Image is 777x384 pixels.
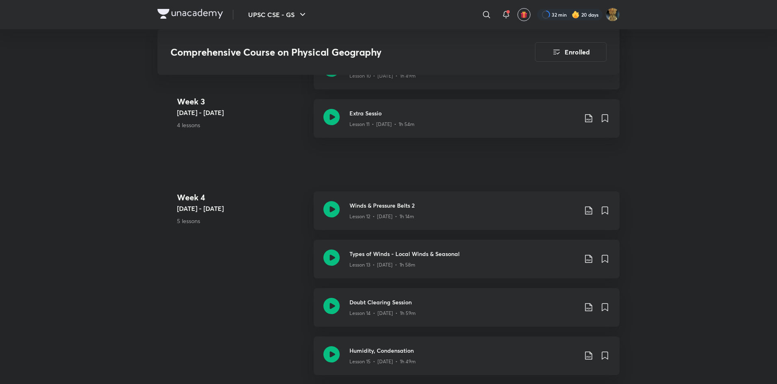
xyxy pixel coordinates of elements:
p: Lesson 13 • [DATE] • 1h 58m [349,261,415,269]
h3: Types of Winds - Local Winds & Seasonal [349,249,577,258]
h3: Doubt Clearing Session [349,298,577,306]
p: 5 lessons [177,217,307,225]
a: Company Logo [157,9,223,21]
button: Enrolled [535,42,607,62]
img: streak [572,11,580,19]
h3: Humidity, Condensation [349,346,577,355]
p: Lesson 14 • [DATE] • 1h 59m [349,310,416,317]
a: Types of Winds - Local Winds & SeasonalLesson 13 • [DATE] • 1h 58m [314,240,620,288]
button: UPSC CSE - GS [243,7,312,23]
button: avatar [517,8,530,21]
a: Doubt Clearing SessionLesson 14 • [DATE] • 1h 59m [314,288,620,336]
h4: Week 4 [177,191,307,204]
img: Company Logo [157,9,223,19]
h3: Extra Sessio [349,109,577,117]
p: 4 lessons [177,121,307,129]
p: Lesson 15 • [DATE] • 1h 49m [349,358,416,365]
a: Winds & Pressure Belts 2Lesson 12 • [DATE] • 1h 14m [314,191,620,240]
h3: Comprehensive Course on Physical Geography [170,46,489,58]
img: avatar [520,11,528,18]
p: Lesson 11 • [DATE] • 1h 54m [349,121,415,128]
h4: Week 3 [177,95,307,108]
h3: Winds & Pressure Belts 2 [349,201,577,210]
a: Winds & Pressure Belts 1Lesson 10 • [DATE] • 1h 49m [314,51,620,99]
a: Extra SessioLesson 11 • [DATE] • 1h 54m [314,99,620,148]
p: Lesson 10 • [DATE] • 1h 49m [349,72,416,80]
img: LOVEPREET Gharu [606,8,620,22]
p: Lesson 12 • [DATE] • 1h 14m [349,213,414,220]
h5: [DATE] - [DATE] [177,204,307,213]
h5: [DATE] - [DATE] [177,108,307,117]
